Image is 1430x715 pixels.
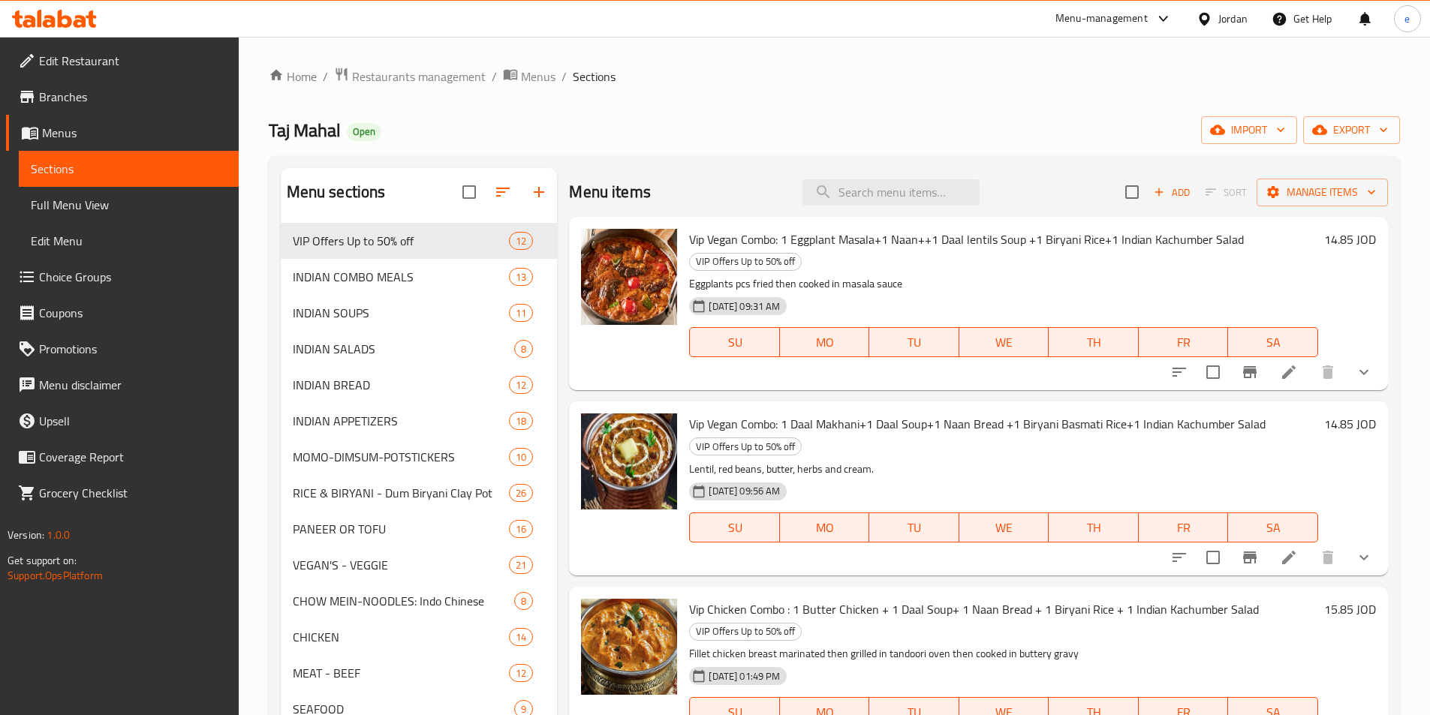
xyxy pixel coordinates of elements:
[509,376,533,394] div: items
[959,512,1049,542] button: WE
[1324,413,1376,434] h6: 14.85 JOD
[959,327,1049,357] button: WE
[1232,354,1268,390] button: Branch-specific-item
[269,67,1400,86] nav: breadcrumb
[786,517,864,539] span: MO
[281,403,558,439] div: INDIAN APPETIZERS18
[1145,332,1223,353] span: FR
[689,644,1318,663] p: Fillet chicken breast marinated then grilled in tandoori oven then cooked in buttery gravy
[293,376,510,394] span: INDIAN BREAD
[1234,517,1312,539] span: SA
[8,525,44,545] span: Version:
[965,517,1043,539] span: WE
[573,68,616,86] span: Sections
[293,484,510,502] div: RICE & BIRYANI - Dum Biryani Clay Pot
[1324,229,1376,250] h6: 14.85 JOD
[510,306,532,320] span: 11
[509,268,533,286] div: items
[1139,327,1229,357] button: FR
[689,623,802,641] div: VIP Offers Up to 50% off
[1148,181,1196,204] span: Add item
[1139,512,1229,542] button: FR
[1280,548,1298,566] a: Edit menu item
[503,67,555,86] a: Menus
[869,512,959,542] button: TU
[1116,176,1148,208] span: Select section
[509,664,533,682] div: items
[19,223,239,259] a: Edit Menu
[1161,539,1197,575] button: sort-choices
[1228,327,1318,357] button: SA
[19,151,239,187] a: Sections
[1234,332,1312,353] span: SA
[281,511,558,547] div: PANEER OR TOFU16
[509,628,533,646] div: items
[42,124,227,142] span: Menus
[281,583,558,619] div: CHOW MEIN-NOODLES: Indo Chinese8
[1404,11,1410,27] span: e
[696,517,773,539] span: SU
[19,187,239,223] a: Full Menu View
[581,599,677,695] img: Vip Chicken Combo : 1 Butter Chicken + 1 Daal Soup+ 1 Naan Bread + 1 Biryani Rice + 1 Indian Kach...
[515,594,532,608] span: 8
[293,592,515,610] span: CHOW MEIN-NOODLES: Indo Chinese
[492,68,497,86] li: /
[293,340,515,358] div: INDIAN SALADS
[6,367,239,403] a: Menu disclaimer
[689,413,1266,435] span: Vip Vegan Combo: 1 Daal Makhani+1 Daal Soup+1 Naan Bread +1 Biryani Basmati Rice+1 Indian Kachumb...
[323,68,328,86] li: /
[6,475,239,511] a: Grocery Checklist
[1346,354,1382,390] button: show more
[561,68,567,86] li: /
[1355,363,1373,381] svg: Show Choices
[1257,179,1388,206] button: Manage items
[293,664,510,682] span: MEAT - BEEF
[1152,184,1192,201] span: Add
[509,484,533,502] div: items
[510,378,532,392] span: 12
[689,275,1318,293] p: Eggplants pcs fried then cooked in masala sauce
[703,484,786,498] span: [DATE] 09:56 AM
[510,522,532,536] span: 16
[509,412,533,430] div: items
[6,403,239,439] a: Upsell
[514,592,533,610] div: items
[281,655,558,691] div: MEAT - BEEF12
[1218,11,1248,27] div: Jordan
[293,628,510,646] div: CHICKEN
[802,179,980,206] input: search
[703,299,786,314] span: [DATE] 09:31 AM
[515,342,532,356] span: 8
[293,556,510,574] div: VEGAN'S - VEGGIE
[281,331,558,367] div: INDIAN SALADS8
[1049,512,1139,542] button: TH
[875,517,953,539] span: TU
[39,412,227,430] span: Upsell
[6,79,239,115] a: Branches
[1196,181,1257,204] span: Select section first
[287,181,386,203] h2: Menu sections
[281,619,558,655] div: CHICKEN14
[281,259,558,295] div: INDIAN COMBO MEALS13
[31,196,227,214] span: Full Menu View
[6,331,239,367] a: Promotions
[689,460,1318,479] p: Lentil, red beans, butter, herbs and cream.
[293,520,510,538] div: PANEER OR TOFU
[869,327,959,357] button: TU
[1303,116,1400,144] button: export
[293,304,510,322] div: INDIAN SOUPS
[690,623,801,640] span: VIP Offers Up to 50% off
[509,556,533,574] div: items
[6,439,239,475] a: Coverage Report
[39,304,227,322] span: Coupons
[293,232,510,250] div: VIP Offers Up to 50% off
[1055,10,1148,28] div: Menu-management
[1355,548,1373,566] svg: Show Choices
[39,340,227,358] span: Promotions
[1055,517,1133,539] span: TH
[689,437,802,455] div: VIP Offers Up to 50% off
[1145,517,1223,539] span: FR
